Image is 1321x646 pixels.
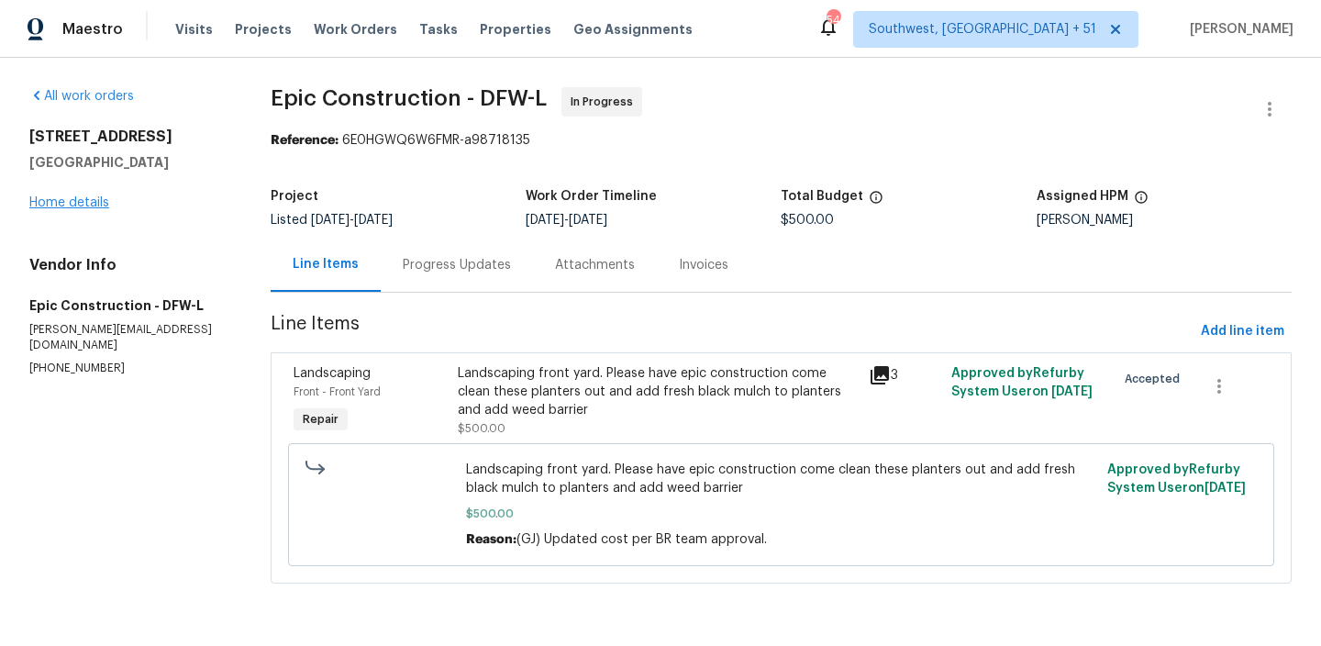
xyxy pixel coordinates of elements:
span: - [311,214,393,227]
a: Home details [29,196,109,209]
span: Listed [271,214,393,227]
span: In Progress [571,93,640,111]
span: [DATE] [1051,385,1093,398]
h5: [GEOGRAPHIC_DATA] [29,153,227,172]
span: Projects [235,20,292,39]
span: Tasks [419,23,458,36]
h5: Project [271,190,318,203]
span: Landscaping [294,367,371,380]
span: $500.00 [781,214,834,227]
p: [PHONE_NUMBER] [29,361,227,376]
span: Line Items [271,315,1193,349]
span: Reason: [466,533,516,546]
div: [PERSON_NAME] [1037,214,1292,227]
span: Properties [480,20,551,39]
span: The hpm assigned to this work order. [1134,190,1149,214]
span: Work Orders [314,20,397,39]
div: Invoices [679,256,728,274]
h5: Assigned HPM [1037,190,1128,203]
span: Visits [175,20,213,39]
p: [PERSON_NAME][EMAIL_ADDRESS][DOMAIN_NAME] [29,322,227,353]
h2: [STREET_ADDRESS] [29,128,227,146]
span: [DATE] [1204,482,1246,495]
div: 545 [827,11,839,29]
span: Approved by Refurby System User on [1107,463,1246,495]
div: Landscaping front yard. Please have epic construction come clean these planters out and add fresh... [458,364,858,419]
h4: Vendor Info [29,256,227,274]
div: Progress Updates [403,256,511,274]
span: (GJ) Updated cost per BR team approval. [516,533,767,546]
span: Repair [295,410,346,429]
h5: Epic Construction - DFW-L [29,296,227,315]
h5: Work Order Timeline [526,190,657,203]
span: Southwest, [GEOGRAPHIC_DATA] + 51 [869,20,1096,39]
div: Line Items [293,255,359,273]
span: Epic Construction - DFW-L [271,87,547,109]
span: [DATE] [526,214,564,227]
span: Landscaping front yard. Please have epic construction come clean these planters out and add fresh... [466,461,1096,497]
span: - [526,214,607,227]
span: The total cost of line items that have been proposed by Opendoor. This sum includes line items th... [869,190,883,214]
span: [DATE] [569,214,607,227]
h5: Total Budget [781,190,863,203]
div: Attachments [555,256,635,274]
span: $500.00 [458,423,505,434]
div: 3 [869,364,940,386]
span: Add line item [1201,320,1284,343]
span: [DATE] [311,214,350,227]
span: [PERSON_NAME] [1182,20,1293,39]
span: Approved by Refurby System User on [951,367,1093,398]
b: Reference: [271,134,339,147]
span: [DATE] [354,214,393,227]
span: Maestro [62,20,123,39]
span: Geo Assignments [573,20,693,39]
span: Accepted [1125,370,1187,388]
div: 6E0HGWQ6W6FMR-a98718135 [271,131,1292,150]
span: $500.00 [466,505,1096,523]
span: Front - Front Yard [294,386,381,397]
button: Add line item [1193,315,1292,349]
a: All work orders [29,90,134,103]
